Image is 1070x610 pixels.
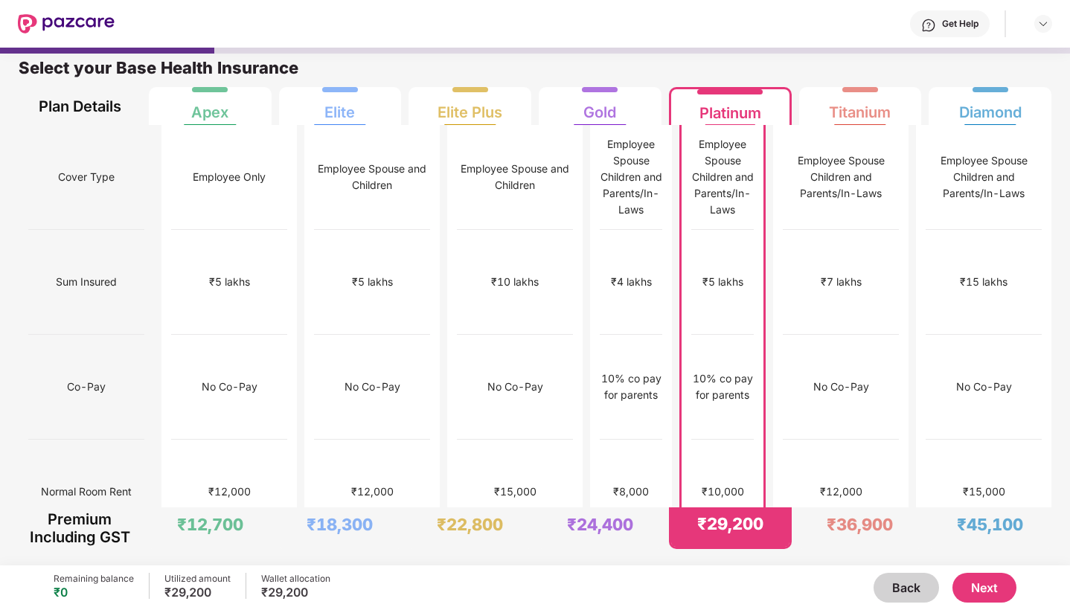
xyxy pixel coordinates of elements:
div: Elite [324,91,355,121]
span: Normal Room Rent [41,478,132,506]
div: ₹0 [54,585,134,600]
div: ₹12,700 [177,514,243,535]
div: Remaining balance [54,573,134,585]
img: New Pazcare Logo [18,14,115,33]
div: No Co-Pay [202,379,257,395]
button: Next [952,573,1016,603]
div: ₹24,400 [567,514,633,535]
div: ₹29,200 [261,585,330,600]
span: Co-Pay [67,373,106,401]
span: Sum Insured [56,268,117,296]
div: Employee Spouse Children and Parents/In-Laws [783,152,899,202]
span: Cover Type [58,163,115,191]
div: No Co-Pay [813,379,869,395]
div: ₹8,000 [613,484,649,500]
div: Diamond [959,91,1022,121]
div: ₹22,800 [437,514,503,535]
div: ₹10 lakhs [491,274,539,290]
div: Employee Spouse Children and Parents/In-Laws [600,136,662,218]
div: 10% co pay for parents [600,370,662,403]
div: ₹29,200 [697,513,763,534]
div: Employee Spouse and Children [314,161,430,193]
div: ₹29,200 [164,585,231,600]
div: Get Help [942,18,978,30]
div: Wallet allocation [261,573,330,585]
div: ₹5 lakhs [702,274,743,290]
div: Premium Including GST [28,507,132,549]
div: Select your Base Health Insurance [19,57,1051,87]
div: Utilized amount [164,573,231,585]
div: ₹4 lakhs [611,274,652,290]
button: Back [874,573,939,603]
div: ₹12,000 [351,484,394,500]
div: No Co-Pay [956,379,1012,395]
div: ₹36,900 [827,514,893,535]
div: Employee Spouse Children and Parents/In-Laws [926,152,1042,202]
div: ₹12,000 [208,484,251,500]
img: svg+xml;base64,PHN2ZyBpZD0iRHJvcGRvd24tMzJ4MzIiIHhtbG5zPSJodHRwOi8vd3d3LnczLm9yZy8yMDAwL3N2ZyIgd2... [1037,18,1049,30]
div: Platinum [699,92,761,122]
div: ₹10,000 [702,484,744,500]
div: ₹5 lakhs [209,274,250,290]
div: ₹15,000 [963,484,1005,500]
div: Employee Only [193,169,266,185]
div: No Co-Pay [345,379,400,395]
div: No Co-Pay [487,379,543,395]
div: ₹5 lakhs [352,274,393,290]
div: Gold [583,91,616,121]
img: svg+xml;base64,PHN2ZyBpZD0iSGVscC0zMngzMiIgeG1sbnM9Imh0dHA6Ly93d3cudzMub3JnLzIwMDAvc3ZnIiB3aWR0aD... [921,18,936,33]
div: ₹7 lakhs [821,274,862,290]
div: ₹45,100 [957,514,1023,535]
div: Employee Spouse and Children [457,161,573,193]
div: Titanium [829,91,891,121]
div: Apex [191,91,228,121]
div: ₹15 lakhs [960,274,1007,290]
div: ₹18,300 [307,514,373,535]
div: Plan Details [28,87,132,125]
div: ₹12,000 [820,484,862,500]
div: Employee Spouse Children and Parents/In-Laws [691,136,754,218]
div: ₹15,000 [494,484,536,500]
div: Elite Plus [438,91,502,121]
div: 10% co pay for parents [691,370,754,403]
